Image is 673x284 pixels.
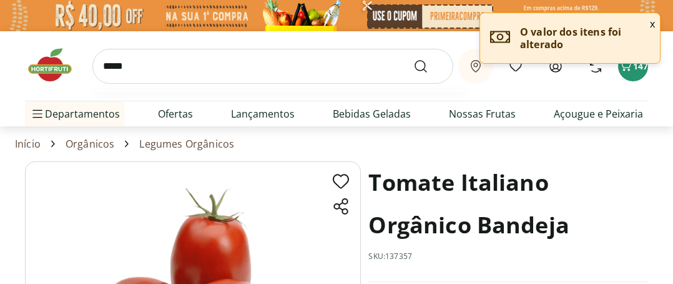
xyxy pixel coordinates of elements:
[520,26,650,51] p: O valor dos itens foi alterado
[15,138,41,150] a: Início
[30,99,45,129] button: Menu
[618,51,648,81] button: Carrinho
[413,59,443,74] button: Submit Search
[25,46,87,84] img: Hortifruti
[368,161,648,246] h1: Tomate Italiano Orgânico Bandeja
[645,13,660,34] button: Fechar notificação
[231,106,295,121] a: Lançamentos
[139,138,234,150] a: Legumes Orgânicos
[30,99,120,129] span: Departamentos
[633,60,648,72] span: 147
[66,138,114,150] a: Orgânicos
[368,251,412,261] p: SKU: 137357
[158,106,193,121] a: Ofertas
[333,106,411,121] a: Bebidas Geladas
[449,106,516,121] a: Nossas Frutas
[554,106,643,121] a: Açougue e Peixaria
[92,49,453,84] input: search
